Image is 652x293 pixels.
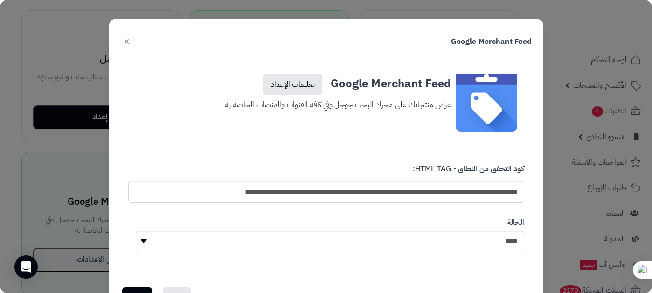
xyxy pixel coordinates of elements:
p: عرض منتجاتك على محرك البحث جوجل وفي كافة القنوات والمنصات الخاصة به [201,95,451,112]
div: Open Intercom Messenger [14,255,38,279]
button: × [121,30,132,52]
h3: Google Merchant Feed [451,36,532,47]
a: تعليمات الإعداد [263,74,322,95]
img: MerchantFeed.png [456,70,517,132]
label: الحالة [507,217,524,228]
h3: Google Merchant Feed [201,70,451,95]
label: كود التحقق من النطاق - HTML TAG: [413,164,524,179]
